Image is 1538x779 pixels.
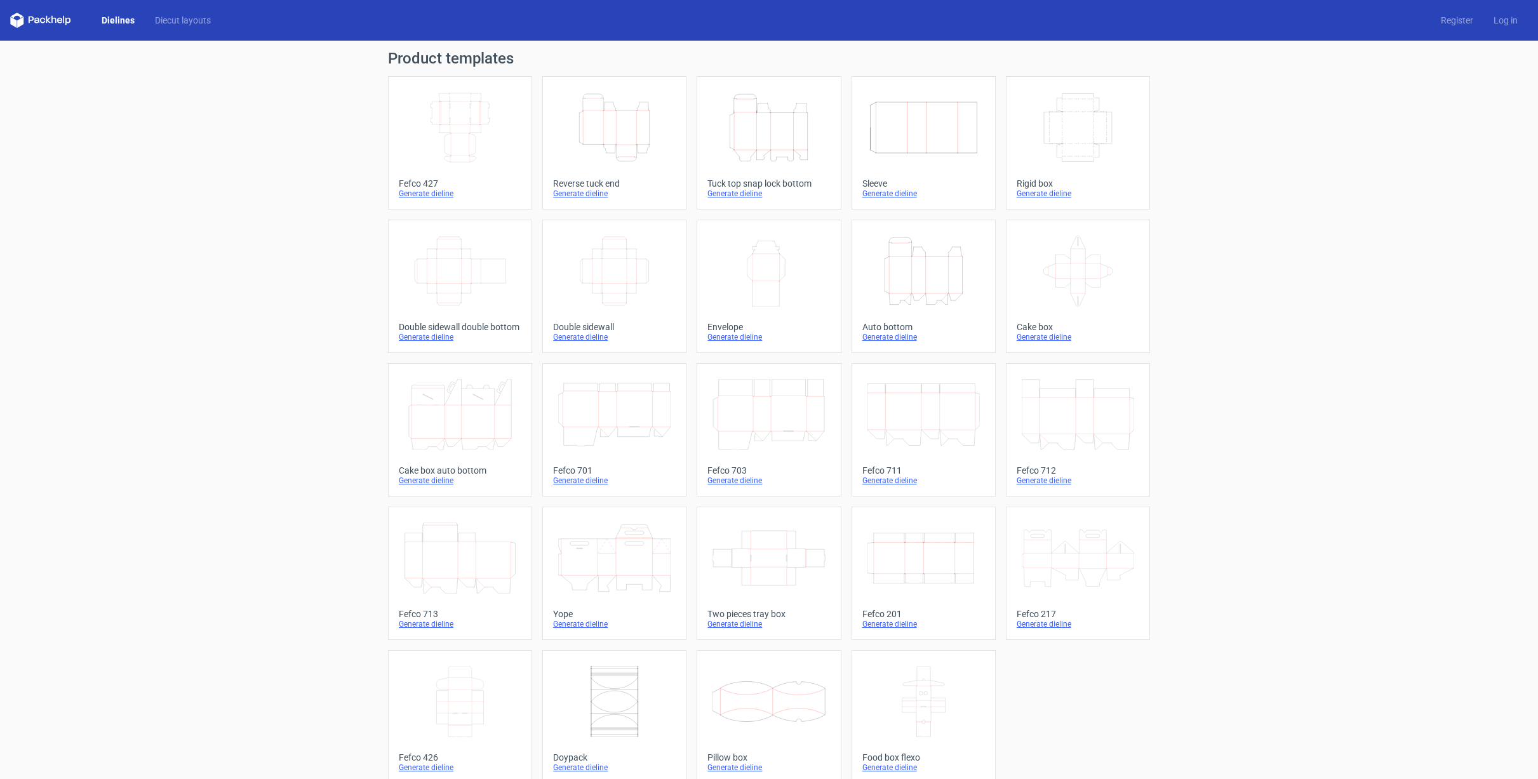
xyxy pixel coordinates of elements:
[707,332,830,342] div: Generate dieline
[1017,189,1139,199] div: Generate dieline
[553,465,676,476] div: Fefco 701
[1006,76,1150,210] a: Rigid boxGenerate dieline
[697,363,841,496] a: Fefco 703Generate dieline
[553,619,676,629] div: Generate dieline
[553,322,676,332] div: Double sidewall
[707,619,830,629] div: Generate dieline
[399,465,521,476] div: Cake box auto bottom
[1006,363,1150,496] a: Fefco 712Generate dieline
[862,178,985,189] div: Sleeve
[852,220,996,353] a: Auto bottomGenerate dieline
[553,762,676,773] div: Generate dieline
[1431,14,1483,27] a: Register
[862,322,985,332] div: Auto bottom
[852,76,996,210] a: SleeveGenerate dieline
[553,476,676,486] div: Generate dieline
[862,619,985,629] div: Generate dieline
[553,752,676,762] div: Doypack
[862,465,985,476] div: Fefco 711
[852,363,996,496] a: Fefco 711Generate dieline
[1017,465,1139,476] div: Fefco 712
[399,619,521,629] div: Generate dieline
[707,752,830,762] div: Pillow box
[862,752,985,762] div: Food box flexo
[1017,609,1139,619] div: Fefco 217
[388,76,532,210] a: Fefco 427Generate dieline
[707,609,830,619] div: Two pieces tray box
[553,178,676,189] div: Reverse tuck end
[1017,332,1139,342] div: Generate dieline
[1006,220,1150,353] a: Cake boxGenerate dieline
[399,476,521,486] div: Generate dieline
[388,220,532,353] a: Double sidewall double bottomGenerate dieline
[399,178,521,189] div: Fefco 427
[1483,14,1528,27] a: Log in
[862,189,985,199] div: Generate dieline
[852,507,996,640] a: Fefco 201Generate dieline
[1017,322,1139,332] div: Cake box
[697,220,841,353] a: EnvelopeGenerate dieline
[399,752,521,762] div: Fefco 426
[145,14,221,27] a: Diecut layouts
[707,476,830,486] div: Generate dieline
[388,363,532,496] a: Cake box auto bottomGenerate dieline
[862,609,985,619] div: Fefco 201
[707,189,830,199] div: Generate dieline
[542,507,686,640] a: YopeGenerate dieline
[862,332,985,342] div: Generate dieline
[553,332,676,342] div: Generate dieline
[399,322,521,332] div: Double sidewall double bottom
[542,76,686,210] a: Reverse tuck endGenerate dieline
[707,322,830,332] div: Envelope
[388,507,532,640] a: Fefco 713Generate dieline
[1017,178,1139,189] div: Rigid box
[388,51,1150,66] h1: Product templates
[697,507,841,640] a: Two pieces tray boxGenerate dieline
[542,363,686,496] a: Fefco 701Generate dieline
[542,220,686,353] a: Double sidewallGenerate dieline
[553,189,676,199] div: Generate dieline
[399,189,521,199] div: Generate dieline
[399,762,521,773] div: Generate dieline
[399,332,521,342] div: Generate dieline
[1006,507,1150,640] a: Fefco 217Generate dieline
[91,14,145,27] a: Dielines
[697,76,841,210] a: Tuck top snap lock bottomGenerate dieline
[862,476,985,486] div: Generate dieline
[707,178,830,189] div: Tuck top snap lock bottom
[707,762,830,773] div: Generate dieline
[553,609,676,619] div: Yope
[707,465,830,476] div: Fefco 703
[1017,476,1139,486] div: Generate dieline
[862,762,985,773] div: Generate dieline
[1017,619,1139,629] div: Generate dieline
[399,609,521,619] div: Fefco 713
